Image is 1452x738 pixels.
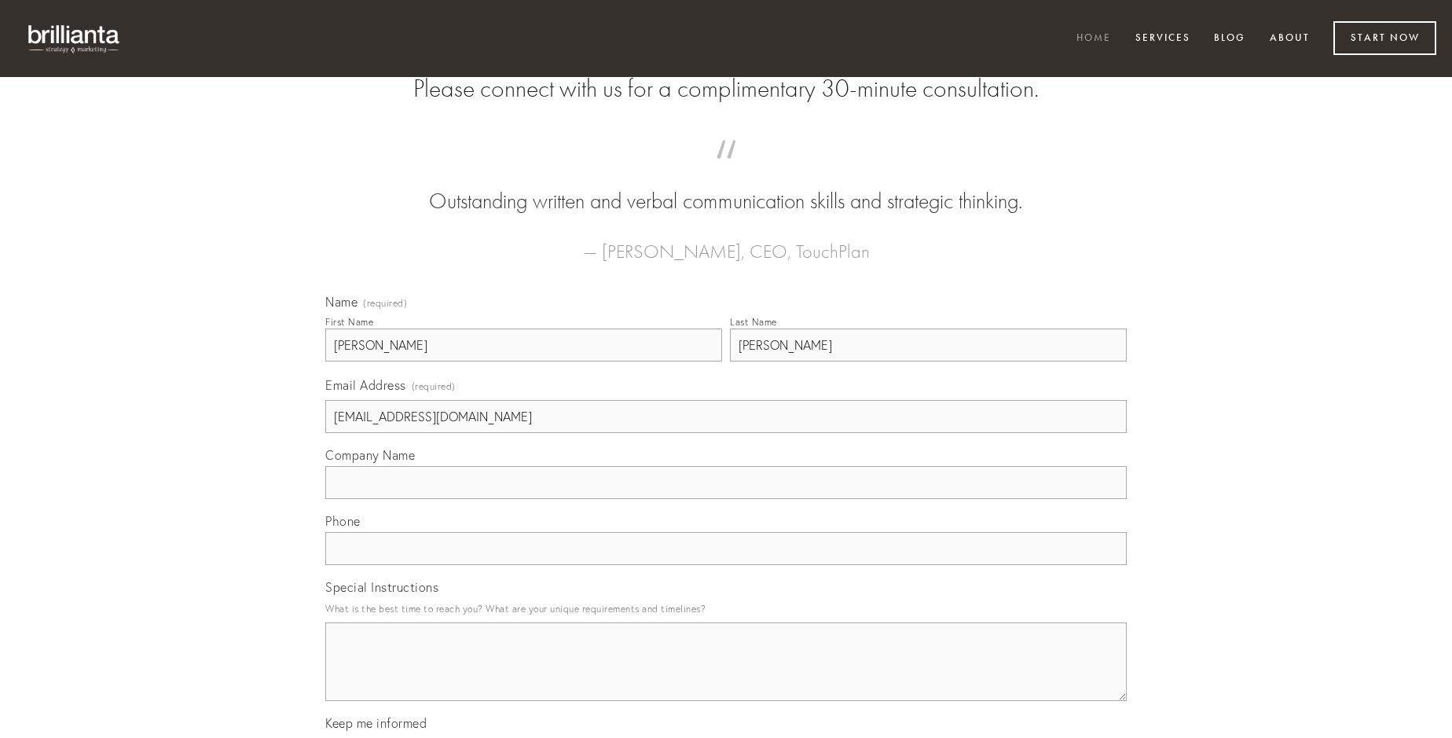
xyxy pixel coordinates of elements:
[325,377,406,393] span: Email Address
[325,715,427,731] span: Keep me informed
[350,217,1102,267] figcaption: — [PERSON_NAME], CEO, TouchPlan
[1259,26,1320,52] a: About
[730,316,777,328] div: Last Name
[350,156,1102,217] blockquote: Outstanding written and verbal communication skills and strategic thinking.
[325,513,361,529] span: Phone
[325,316,373,328] div: First Name
[363,299,407,308] span: (required)
[325,294,357,310] span: Name
[325,598,1127,619] p: What is the best time to reach you? What are your unique requirements and timelines?
[325,447,415,463] span: Company Name
[1125,26,1201,52] a: Services
[325,579,438,595] span: Special Instructions
[1204,26,1256,52] a: Blog
[1066,26,1121,52] a: Home
[412,376,456,397] span: (required)
[16,16,134,61] img: brillianta - research, strategy, marketing
[1333,21,1436,55] a: Start Now
[350,156,1102,186] span: “
[325,74,1127,104] h2: Please connect with us for a complimentary 30-minute consultation.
